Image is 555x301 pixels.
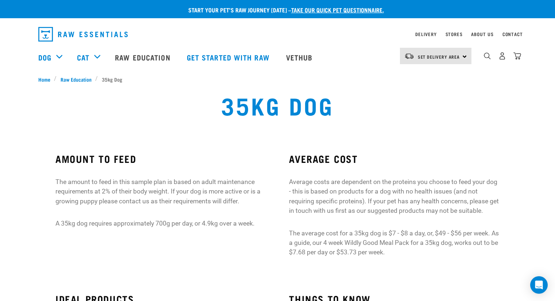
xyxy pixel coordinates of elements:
[55,153,266,164] h3: AMOUNT TO FEED
[57,75,95,83] a: Raw Education
[55,177,266,206] p: The amount to feed in this sample plan is based on adult maintenance requirements at 2% of their ...
[418,55,460,58] span: Set Delivery Area
[38,27,128,42] img: Raw Essentials Logo
[530,276,548,294] div: Open Intercom Messenger
[289,228,499,257] p: The average cost for a 35kg dog is $7 - $8 a day, or, $49 - $56 per week. As a guide, our 4 week ...
[446,33,463,35] a: Stores
[498,52,506,60] img: user.png
[108,43,179,72] a: Raw Education
[38,75,54,83] a: Home
[180,43,279,72] a: Get started with Raw
[61,75,92,83] span: Raw Education
[484,52,491,59] img: home-icon-1@2x.png
[502,33,523,35] a: Contact
[471,33,493,35] a: About Us
[289,153,499,164] h3: AVERAGE COST
[38,75,517,83] nav: breadcrumbs
[291,8,384,11] a: take our quick pet questionnaire.
[513,52,521,60] img: home-icon@2x.png
[221,92,334,118] h1: 35kg Dog
[32,24,523,44] nav: dropdown navigation
[55,219,266,228] p: A 35kg dog requires approximately 700g per day, or 4.9kg over a week.
[38,52,51,63] a: Dog
[289,177,499,216] p: Average costs are dependent on the proteins you choose to feed your dog - this is based on produc...
[415,33,436,35] a: Delivery
[38,75,50,83] span: Home
[404,53,414,59] img: van-moving.png
[279,43,322,72] a: Vethub
[77,52,89,63] a: Cat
